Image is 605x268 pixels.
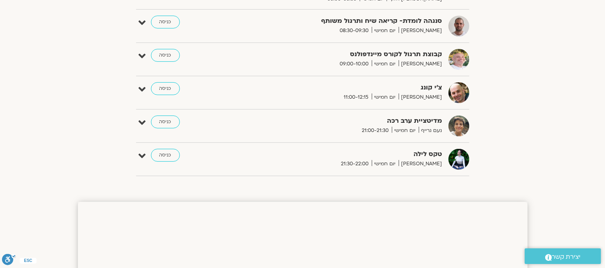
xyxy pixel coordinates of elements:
[151,149,180,162] a: כניסה
[552,252,581,262] span: יצירת קשר
[525,248,601,264] a: יצירת קשר
[337,26,372,35] span: 08:30-09:30
[372,26,399,35] span: יום חמישי
[246,82,442,93] strong: צ'י קונג
[359,126,392,135] span: 21:00-21:30
[399,60,442,68] span: [PERSON_NAME]
[151,82,180,95] a: כניסה
[372,160,399,168] span: יום חמישי
[246,149,442,160] strong: טקס לילה
[372,93,399,102] span: יום חמישי
[419,126,442,135] span: נעם גרייף
[151,49,180,62] a: כניסה
[246,116,442,126] strong: מדיטציית ערב רכה
[341,93,372,102] span: 11:00-12:15
[392,126,419,135] span: יום חמישי
[399,160,442,168] span: [PERSON_NAME]
[246,16,442,26] strong: סנגהה לומדת- קריאה שיח ותרגול משותף
[151,16,180,28] a: כניסה
[399,26,442,35] span: [PERSON_NAME]
[399,93,442,102] span: [PERSON_NAME]
[151,116,180,128] a: כניסה
[372,60,399,68] span: יום חמישי
[337,60,372,68] span: 09:00-10:00
[338,160,372,168] span: 21:30-22:00
[246,49,442,60] strong: קבוצת תרגול לקורס מיינדפולנס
